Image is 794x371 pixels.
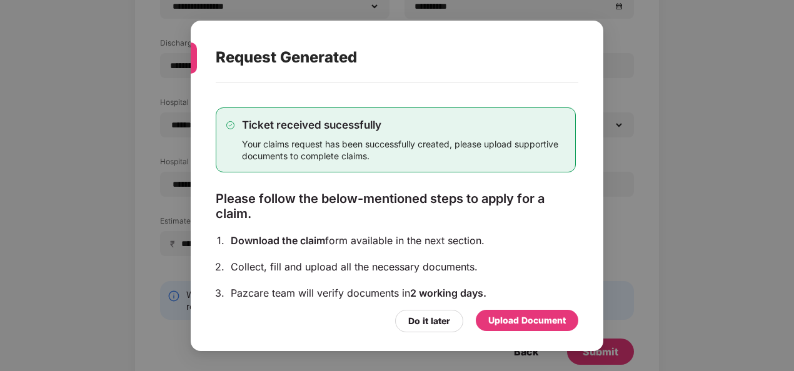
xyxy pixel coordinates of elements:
div: form available in the next section. [231,233,576,247]
div: 1. [217,233,224,247]
img: svg+xml;base64,PHN2ZyB4bWxucz0iaHR0cDovL3d3dy53My5vcmcvMjAwMC9zdmciIHdpZHRoPSIxMy4zMzMiIGhlaWdodD... [226,121,234,129]
span: 2 working days. [410,286,486,299]
div: Do it later [408,314,450,327]
span: Download the claim [231,234,325,246]
div: Pazcare team will verify documents in [231,285,576,299]
div: 3. [215,285,224,299]
div: 2. [215,259,224,273]
div: Request Generated [216,33,548,82]
div: Upload Document [488,313,566,327]
div: Collect, fill and upload all the necessary documents. [231,259,576,273]
div: Ticket received sucessfully [242,117,565,131]
div: Please follow the below-mentioned steps to apply for a claim. [216,190,576,220]
div: Your claims request has been successfully created, please upload supportive documents to complete... [242,137,565,161]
